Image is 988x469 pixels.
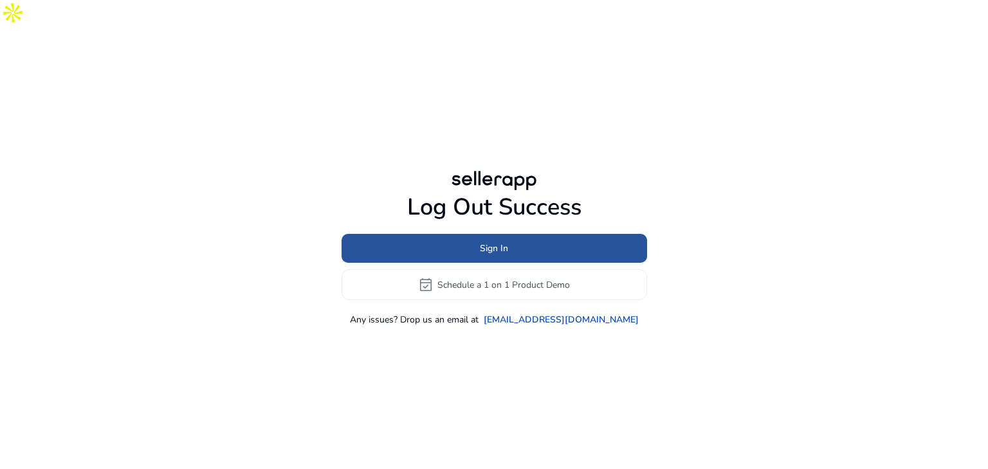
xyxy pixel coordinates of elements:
button: event_availableSchedule a 1 on 1 Product Demo [342,269,647,300]
span: Sign In [480,242,508,255]
button: Sign In [342,234,647,263]
p: Any issues? Drop us an email at [350,313,479,326]
span: event_available [418,277,434,292]
h1: Log Out Success [342,193,647,221]
a: [EMAIL_ADDRESS][DOMAIN_NAME] [484,313,639,326]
